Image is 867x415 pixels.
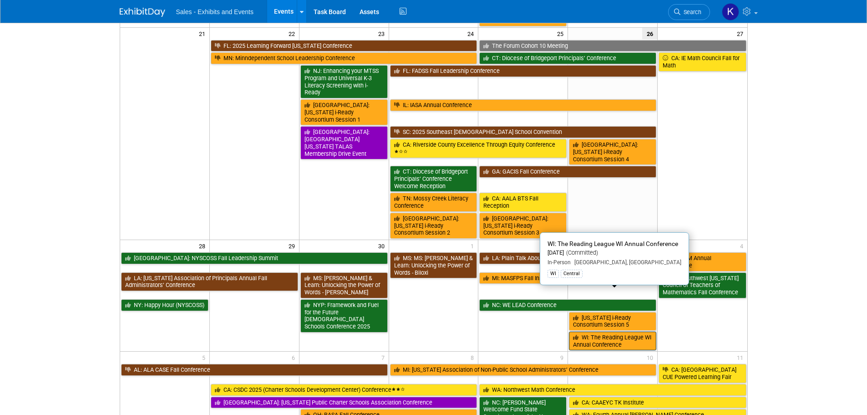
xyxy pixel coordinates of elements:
[211,52,477,64] a: MN: Minndependent School Leadership Conference
[569,397,746,409] a: CA: CAAEYC TK Institute
[380,352,389,363] span: 7
[561,270,583,278] div: Central
[548,249,681,257] div: [DATE]
[390,213,477,239] a: [GEOGRAPHIC_DATA]: [US_STATE] i-Ready Consortium Session 2
[736,28,747,39] span: 27
[300,272,388,298] a: MS: [PERSON_NAME] & Learn: Unlocking the Power of Words - [PERSON_NAME]
[479,384,746,396] a: WA: Northwest Math Conference
[548,270,559,278] div: WI
[564,249,598,256] span: (Committed)
[390,65,657,77] a: FL: FADSS Fall Leadership Conference
[642,28,657,39] span: 26
[390,126,657,138] a: SC: 2025 Southeast [DEMOGRAPHIC_DATA] School Convention
[121,252,388,264] a: [GEOGRAPHIC_DATA]: NYSCOSS Fall Leadership Summit
[548,259,571,266] span: In-Person
[479,299,656,311] a: NC: WE LEAD Conference
[659,252,746,271] a: IL: ICTM Annual Conference
[377,240,389,251] span: 30
[300,99,388,125] a: [GEOGRAPHIC_DATA]: [US_STATE] i-Ready Consortium Session 1
[569,332,656,350] a: WI: The Reading League WI Annual Conference
[390,166,477,192] a: CT: Diocese of Bridgeport Principals’ Conference Welcome Reception
[479,40,746,52] a: The Forum Cohort 10 Meeting
[377,28,389,39] span: 23
[569,139,656,165] a: [GEOGRAPHIC_DATA]: [US_STATE] i-Ready Consortium Session 4
[288,240,299,251] span: 29
[479,272,656,284] a: MI: MASFPS Fall Institute
[646,352,657,363] span: 10
[121,364,388,376] a: AL: ALA CASE Fall Conference
[390,193,477,211] a: TN: Mossy Creek Literacy Conference
[470,240,478,251] span: 1
[176,8,254,15] span: Sales - Exhibits and Events
[120,8,165,17] img: ExhibitDay
[466,28,478,39] span: 24
[569,312,656,331] a: [US_STATE] i-Ready Consortium Session 5
[211,384,477,396] a: CA: CSDC 2025 (Charter Schools Development Center) Conference
[559,352,568,363] span: 9
[390,139,567,158] a: CA: Riverside County Excellence Through Equity Conference
[300,126,388,159] a: [GEOGRAPHIC_DATA]: [GEOGRAPHIC_DATA][US_STATE] TALAS Membership Drive Event
[390,99,657,111] a: IL: IASA Annual Conference
[291,352,299,363] span: 6
[300,65,388,98] a: NJ: Enhancing your MTSS Program and Universal K-3 Literacy Screening with i-Ready
[479,213,567,239] a: [GEOGRAPHIC_DATA]: [US_STATE] i-Ready Consortium Session 3
[659,272,746,298] a: VA: Southwest [US_STATE] Council of Teachers of Mathematics Fall Conference
[300,299,388,333] a: NYP: Framework and Fuel for the Future [DEMOGRAPHIC_DATA] Schools Conference 2025
[680,9,701,15] span: Search
[556,28,568,39] span: 25
[211,397,477,409] a: [GEOGRAPHIC_DATA]: [US_STATE] Public Charter Schools Association Conference
[198,240,209,251] span: 28
[211,40,477,52] a: FL: 2025 Learning Forward [US_STATE] Conference
[659,364,746,383] a: CA: [GEOGRAPHIC_DATA] CUE Powered Learning Fair
[288,28,299,39] span: 22
[201,352,209,363] span: 5
[571,259,681,266] span: [GEOGRAPHIC_DATA], [GEOGRAPHIC_DATA]
[479,52,656,64] a: CT: Diocese of Bridgeport Principals’ Conference
[390,364,657,376] a: MI: [US_STATE] Association of Non-Public School Administrators’ Conference
[659,52,746,71] a: CA: IE Math Council Fall for Math
[479,252,656,264] a: LA: Plain Talk About [MEDICAL_DATA]
[121,299,208,311] a: NY: Happy Hour (NYSCOSS)
[739,240,747,251] span: 4
[722,3,739,20] img: Kara Haven
[470,352,478,363] span: 8
[548,240,678,247] span: WI: The Reading League WI Annual Conference
[479,193,567,211] a: CA: AALA BTS Fall Reception
[736,352,747,363] span: 11
[479,166,656,178] a: GA: GACIS Fall Conference
[668,4,710,20] a: Search
[390,252,477,278] a: MS: MS: [PERSON_NAME] & Learn: Unlocking the Power of Words - Biloxi
[121,272,298,291] a: LA: [US_STATE] Association of Principals Annual Fall Administrators’ Conference
[198,28,209,39] span: 21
